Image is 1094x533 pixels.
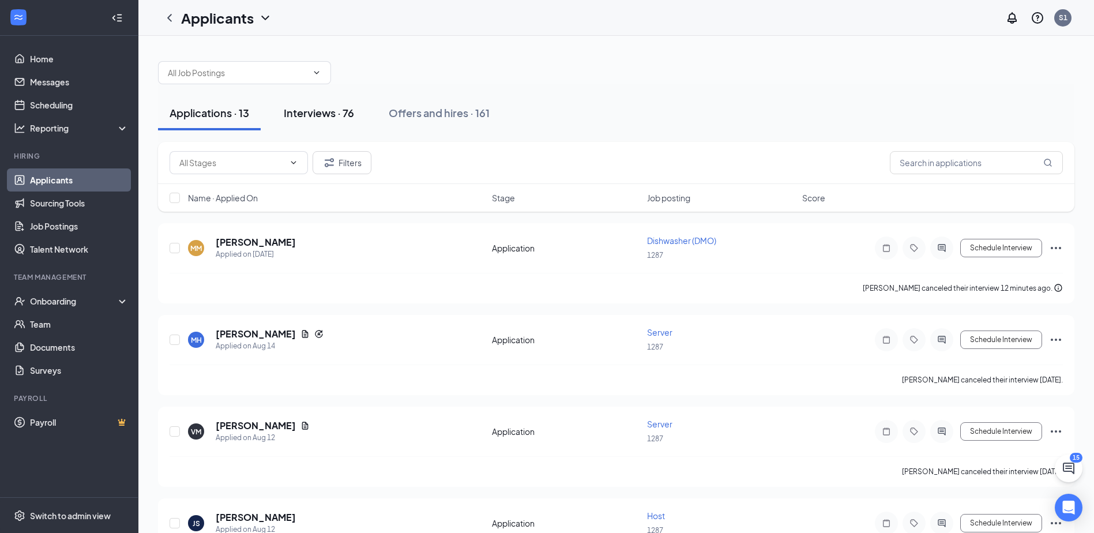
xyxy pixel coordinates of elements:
[111,12,123,24] svg: Collapse
[1049,333,1063,347] svg: Ellipses
[168,66,307,79] input: All Job Postings
[322,156,336,170] svg: Filter
[935,335,949,344] svg: ActiveChat
[879,519,893,528] svg: Note
[647,235,716,246] span: Dishwasher (DMO)
[879,427,893,436] svg: Note
[30,336,129,359] a: Documents
[30,122,129,134] div: Reporting
[863,283,1063,294] div: [PERSON_NAME] canceled their interview 12 minutes ago.
[30,295,119,307] div: Onboarding
[14,272,126,282] div: Team Management
[13,12,24,23] svg: WorkstreamLogo
[1054,283,1063,292] svg: Info
[300,421,310,430] svg: Document
[1049,425,1063,438] svg: Ellipses
[284,106,354,120] div: Interviews · 76
[216,328,296,340] h5: [PERSON_NAME]
[179,156,284,169] input: All Stages
[216,419,296,432] h5: [PERSON_NAME]
[30,168,129,192] a: Applicants
[258,11,272,25] svg: ChevronDown
[902,466,1063,478] div: [PERSON_NAME] canceled their interview [DATE].
[216,340,324,352] div: Applied on Aug 14
[193,519,200,528] div: JS
[492,334,640,346] div: Application
[1049,516,1063,530] svg: Ellipses
[216,249,296,260] div: Applied on [DATE]
[647,419,672,429] span: Server
[492,192,515,204] span: Stage
[960,331,1042,349] button: Schedule Interview
[30,70,129,93] a: Messages
[14,295,25,307] svg: UserCheck
[181,8,254,28] h1: Applicants
[30,510,111,521] div: Switch to admin view
[1055,494,1082,521] div: Open Intercom Messenger
[960,514,1042,532] button: Schedule Interview
[935,427,949,436] svg: ActiveChat
[191,427,201,437] div: VM
[14,510,25,521] svg: Settings
[647,192,690,204] span: Job posting
[647,251,663,260] span: 1287
[647,434,663,443] span: 1287
[935,243,949,253] svg: ActiveChat
[492,517,640,529] div: Application
[14,122,25,134] svg: Analysis
[30,359,129,382] a: Surveys
[313,151,371,174] button: Filter Filters
[902,374,1063,386] div: [PERSON_NAME] canceled their interview [DATE].
[802,192,825,204] span: Score
[30,215,129,238] a: Job Postings
[879,335,893,344] svg: Note
[647,343,663,351] span: 1287
[1055,455,1082,482] button: ChatActive
[30,411,129,434] a: PayrollCrown
[14,393,126,403] div: Payroll
[907,335,921,344] svg: Tag
[1062,461,1076,475] svg: ChatActive
[1049,241,1063,255] svg: Ellipses
[163,11,176,25] svg: ChevronLeft
[389,106,490,120] div: Offers and hires · 161
[1070,453,1082,463] div: 15
[1043,158,1052,167] svg: MagnifyingGlass
[190,243,202,253] div: MM
[1059,13,1067,22] div: S1
[30,192,129,215] a: Sourcing Tools
[647,327,672,337] span: Server
[289,158,298,167] svg: ChevronDown
[907,519,921,528] svg: Tag
[170,106,249,120] div: Applications · 13
[890,151,1063,174] input: Search in applications
[188,192,258,204] span: Name · Applied On
[191,335,202,345] div: MH
[879,243,893,253] svg: Note
[314,329,324,339] svg: Reapply
[935,519,949,528] svg: ActiveChat
[30,313,129,336] a: Team
[30,93,129,117] a: Scheduling
[1031,11,1044,25] svg: QuestionInfo
[492,426,640,437] div: Application
[30,47,129,70] a: Home
[907,427,921,436] svg: Tag
[216,432,310,444] div: Applied on Aug 12
[647,511,665,521] span: Host
[492,242,640,254] div: Application
[14,151,126,161] div: Hiring
[30,238,129,261] a: Talent Network
[216,511,296,524] h5: [PERSON_NAME]
[312,68,321,77] svg: ChevronDown
[300,329,310,339] svg: Document
[960,239,1042,257] button: Schedule Interview
[907,243,921,253] svg: Tag
[1005,11,1019,25] svg: Notifications
[960,422,1042,441] button: Schedule Interview
[216,236,296,249] h5: [PERSON_NAME]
